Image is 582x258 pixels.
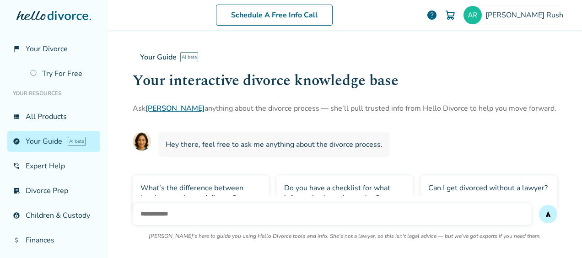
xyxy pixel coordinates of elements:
a: Schedule A Free Info Call [216,5,333,26]
p: [PERSON_NAME]'s here to guide you using Hello Divorce tools and info. She's not a lawyer, so this... [149,232,541,240]
span: explore [13,138,20,145]
p: Ask anything about the divorce process — she’ll pull trusted info from Hello Divorce to help you ... [133,103,557,114]
span: Hey there, feel free to ask me anything about the divorce process. [166,140,383,150]
img: Cart [445,10,456,21]
a: view_listAll Products [7,106,100,127]
h1: Your interactive divorce knowledge base [133,70,557,92]
span: Your Divorce [26,44,68,54]
a: account_childChildren & Custody [7,205,100,226]
div: What’s the difference between legal separation and divorce? [133,175,269,211]
iframe: Chat Widget [536,214,582,258]
a: list_alt_checkDivorce Prep [7,180,100,201]
div: Do you have a checklist for what information I need to gather? [276,175,413,211]
span: AI beta [68,137,86,146]
button: send [539,205,557,223]
span: AI beta [180,52,198,62]
span: list_alt_check [13,187,20,194]
span: Your Guide [140,52,177,62]
a: exploreYour GuideAI beta [7,131,100,152]
a: [PERSON_NAME] [145,103,205,113]
a: flag_2Your Divorce [7,38,100,59]
a: attach_moneyFinances [7,230,100,251]
span: view_list [13,113,20,120]
a: Try For Free [25,63,100,84]
div: Can I get divorced without a lawyer? [420,175,557,211]
img: AI Assistant [133,132,151,150]
span: [PERSON_NAME] Rush [485,10,567,20]
span: account_child [13,212,20,219]
a: phone_in_talkExpert Help [7,156,100,177]
li: Your Resources [7,84,100,102]
span: flag_2 [13,45,20,53]
span: attach_money [13,236,20,244]
span: send [544,210,552,218]
a: help [426,10,437,21]
span: phone_in_talk [13,162,20,170]
img: alice_rush@outlook.com [463,6,482,24]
